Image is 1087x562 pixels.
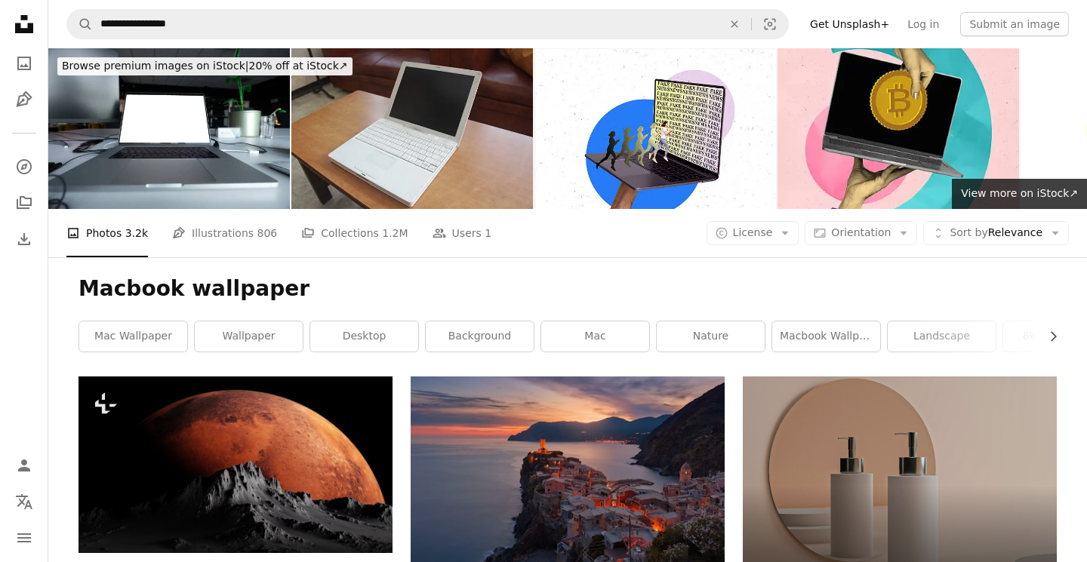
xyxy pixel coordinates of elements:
a: aerial view of village on mountain cliff during orange sunset [411,474,725,487]
a: nature [657,321,765,352]
span: Relevance [950,226,1042,241]
a: Get Unsplash+ [801,12,898,36]
img: Composite photo collage of happy girl walk phone walk macbook wallpaper fake news spam disinforma... [534,48,776,209]
span: License [733,226,773,238]
a: Illustrations [9,84,39,115]
div: 20% off at iStock ↗ [57,57,353,75]
img: old white macbook with black screen isolated and blurred background [291,48,533,209]
button: Orientation [805,221,917,245]
img: Vertical photo collage of people hands hold macbook device bitcoin coin earnings freelance miner ... [778,48,1019,209]
a: Download History [9,224,39,254]
span: 806 [257,225,278,241]
a: Log in / Sign up [9,450,39,481]
a: mac wallpaper [79,321,187,352]
button: Sort byRelevance [923,221,1069,245]
a: Collections 1.2M [301,209,408,257]
span: Browse premium images on iStock | [62,60,248,72]
button: Clear [718,10,751,38]
a: Log in [898,12,948,36]
span: 1.2M [382,225,408,241]
a: Collections [9,188,39,218]
a: mac [541,321,649,352]
span: Orientation [831,226,891,238]
img: a red moon rising over the top of a mountain [79,376,393,553]
a: Users 1 [433,209,492,257]
span: View more on iStock ↗ [961,187,1078,199]
a: a red moon rising over the top of a mountain [79,458,393,471]
button: Search Unsplash [67,10,93,38]
button: Menu [9,523,39,553]
a: View more on iStock↗ [952,179,1087,209]
span: Sort by [950,226,987,238]
a: Browse premium images on iStock|20% off at iStock↗ [48,48,362,84]
a: landscape [888,321,996,352]
span: 1 [485,225,491,241]
button: License [707,221,799,245]
img: MacBook Mockup in office [48,48,290,209]
a: desktop [310,321,418,352]
h1: Macbook wallpaper [79,275,1057,302]
a: macbook wallpaper aesthetic [772,321,880,352]
button: Visual search [752,10,788,38]
a: wallpaper [195,321,303,352]
button: scroll list to the right [1039,321,1057,352]
a: background [426,321,534,352]
a: Photos [9,48,39,78]
button: Language [9,487,39,517]
a: Illustrations 806 [172,209,277,257]
form: Find visuals sitewide [66,9,789,39]
button: Submit an image [960,12,1069,36]
a: Explore [9,152,39,182]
